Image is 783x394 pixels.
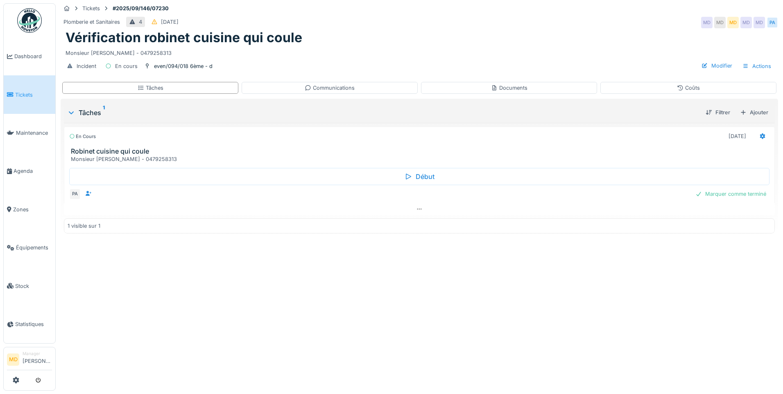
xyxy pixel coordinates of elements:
li: [PERSON_NAME] [23,351,52,368]
span: Agenda [14,167,52,175]
div: Tickets [82,5,100,12]
span: Statistiques [15,320,52,328]
span: Maintenance [16,129,52,137]
span: Dashboard [14,52,52,60]
div: En cours [115,62,138,70]
div: 1 visible sur 1 [68,222,100,230]
a: Zones [4,190,55,229]
li: MD [7,353,19,366]
div: MD [714,17,726,28]
h1: Vérification robinet cuisine qui coule [66,30,302,45]
div: Plomberie et Sanitaires [63,18,120,26]
div: Début [69,168,769,185]
div: MD [701,17,713,28]
div: Marquer comme terminé [692,188,769,199]
span: Tickets [15,91,52,99]
div: Communications [305,84,355,92]
div: Tâches [138,84,163,92]
div: Tâches [67,108,699,118]
div: Modifier [698,60,735,71]
a: Statistiques [4,305,55,343]
div: Ajouter [737,107,772,118]
div: [DATE] [729,132,746,140]
sup: 1 [103,108,105,118]
a: Dashboard [4,37,55,75]
a: Maintenance [4,114,55,152]
div: MD [727,17,739,28]
h3: Robinet cuisine qui coule [71,147,771,155]
div: PA [767,17,778,28]
div: Monsieur [PERSON_NAME] - 0479258313 [66,46,773,57]
a: MD Manager[PERSON_NAME] [7,351,52,370]
div: Manager [23,351,52,357]
div: Coûts [677,84,700,92]
div: En cours [69,133,96,140]
div: even/094/018 6ème - d [154,62,213,70]
a: Équipements [4,229,55,267]
a: Tickets [4,75,55,113]
div: Filtrer [702,107,733,118]
div: Actions [739,60,775,72]
div: 4 [139,18,142,26]
div: Monsieur [PERSON_NAME] - 0479258313 [71,155,771,163]
span: Stock [15,282,52,290]
span: Zones [13,206,52,213]
a: Stock [4,267,55,305]
div: MD [754,17,765,28]
a: Agenda [4,152,55,190]
div: Incident [77,62,96,70]
span: Équipements [16,244,52,251]
img: Badge_color-CXgf-gQk.svg [17,8,42,33]
div: PA [69,188,81,200]
div: Documents [491,84,527,92]
div: [DATE] [161,18,179,26]
div: MD [740,17,752,28]
strong: #2025/09/146/07230 [109,5,172,12]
